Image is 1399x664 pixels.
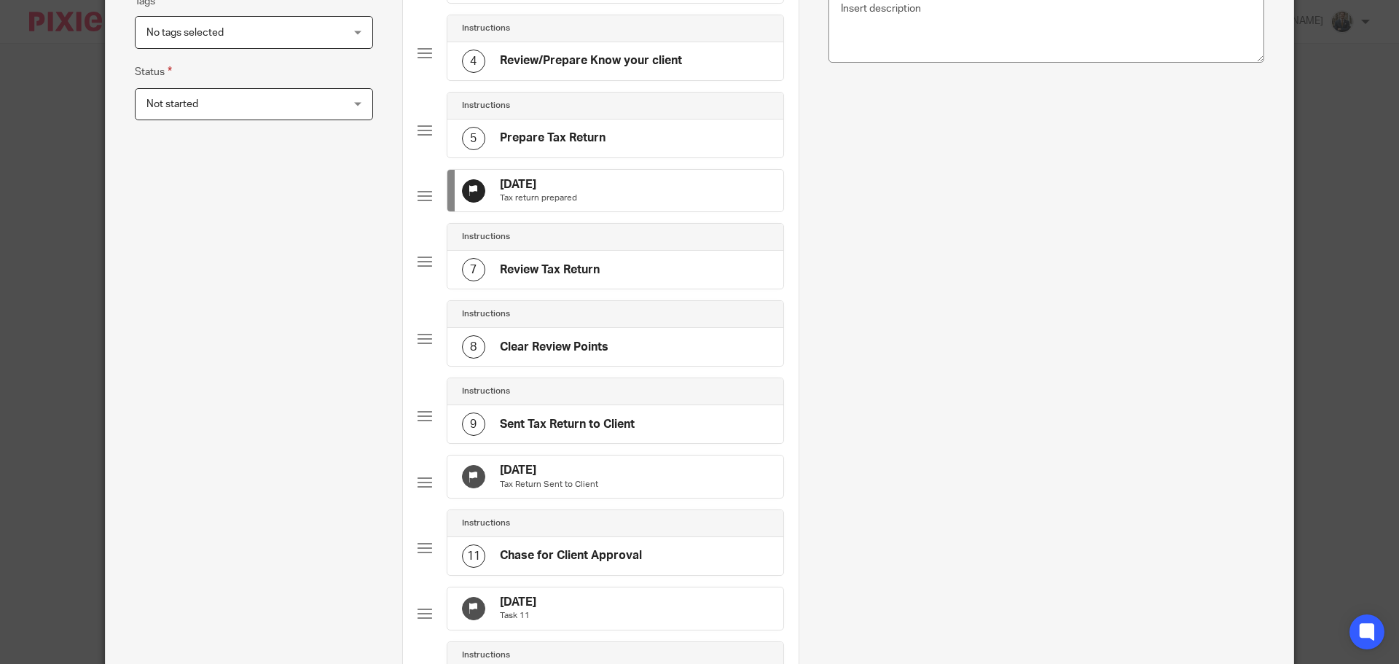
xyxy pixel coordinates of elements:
[500,417,635,432] h4: Sent Tax Return to Client
[500,177,577,192] h4: [DATE]
[500,130,606,146] h4: Prepare Tax Return
[462,231,510,243] h4: Instructions
[462,50,485,73] div: 4
[462,335,485,359] div: 8
[462,258,485,281] div: 7
[500,548,642,563] h4: Chase for Client Approval
[462,308,510,320] h4: Instructions
[462,544,485,568] div: 11
[500,595,536,610] h4: [DATE]
[462,413,485,436] div: 9
[500,262,600,278] h4: Review Tax Return
[462,23,510,34] h4: Instructions
[462,649,510,661] h4: Instructions
[462,127,485,150] div: 5
[500,463,598,478] h4: [DATE]
[500,340,608,355] h4: Clear Review Points
[500,192,577,204] p: Tax return prepared
[500,479,598,491] p: Tax Return Sent to Client
[135,63,172,80] label: Status
[462,517,510,529] h4: Instructions
[146,99,198,109] span: Not started
[500,610,536,622] p: Task 11
[500,53,682,69] h4: Review/Prepare Know your client
[462,100,510,112] h4: Instructions
[462,386,510,397] h4: Instructions
[146,28,224,38] span: No tags selected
